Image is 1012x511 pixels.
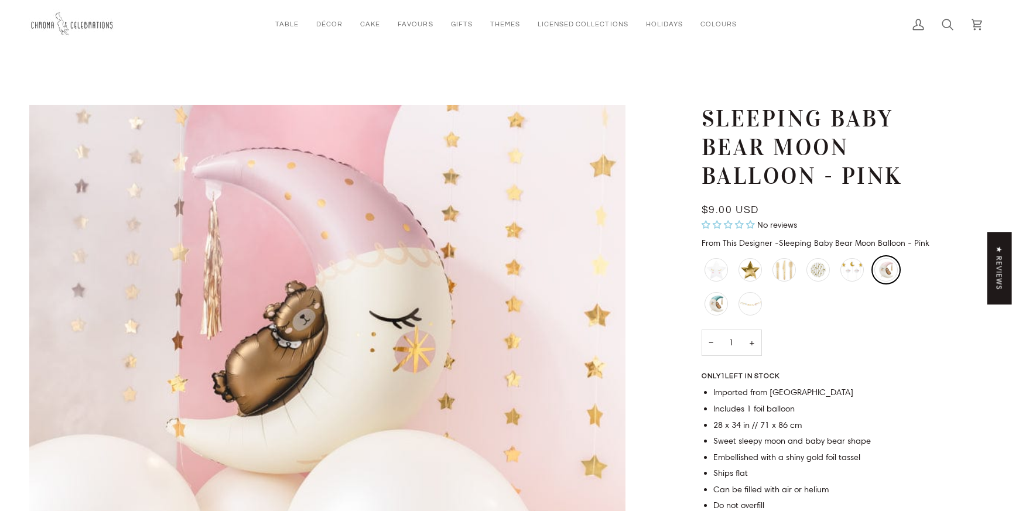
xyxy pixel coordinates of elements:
[646,19,683,29] span: Holidays
[713,435,936,448] li: Sweet sleepy moon and baby bear shape
[713,419,936,432] li: 28 x 34 in // 71 x 86 cm
[538,19,628,29] span: Licensed Collections
[775,238,779,248] span: -
[713,467,936,480] li: Ships flat
[702,289,731,318] li: Sleeping Baby Bear Moon Balloon - Blue
[29,9,117,40] img: Chroma Celebrations
[702,373,785,380] span: Only left in stock
[713,403,936,416] li: Includes 1 foil balloon
[451,19,473,29] span: Gifts
[713,451,936,464] li: Embellished with a shiny gold foil tassel
[360,19,380,29] span: Cake
[700,19,737,29] span: Colours
[490,19,520,29] span: Themes
[702,238,772,248] span: From This Designer
[736,255,765,284] li: Twinkle Little Star Plates
[702,105,927,190] h1: Sleeping Baby Bear Moon Balloon - Pink
[770,255,799,284] li: Gold Stars Wooden Cutlery
[398,19,433,29] span: Favours
[775,238,929,248] span: Sleeping Baby Bear Moon Balloon - Pink
[702,330,720,356] button: Decrease quantity
[804,255,833,284] li: Gold Stars Paper Straws
[316,19,343,29] span: Décor
[713,386,936,399] li: Imported from [GEOGRAPHIC_DATA]
[987,232,1012,304] div: Click to open Judge.me floating reviews tab
[871,255,901,284] li: Sleeping Baby Bear Moon Balloon - Pink
[757,220,797,230] span: No reviews
[275,19,299,29] span: Table
[702,330,762,356] input: Quantity
[736,289,765,318] li: Oh Baby Accessories Banner
[837,255,867,284] li: Cloud, Moon, and Star Candles
[742,330,762,356] button: Increase quantity
[721,373,725,379] span: 1
[713,483,936,496] li: Can be filled with air or helium
[702,255,731,284] li: Little Star Napkins
[702,205,759,215] span: $9.00 USD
